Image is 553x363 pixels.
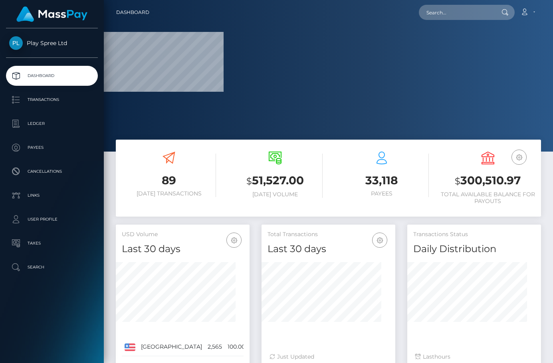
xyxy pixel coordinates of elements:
[6,39,98,47] span: Play Spree Ltd
[9,213,95,225] p: User Profile
[9,142,95,154] p: Payees
[228,173,322,189] h3: 51,527.00
[6,162,98,181] a: Cancellations
[441,191,535,205] h6: Total Available Balance for Payouts
[122,190,216,197] h6: [DATE] Transactions
[6,233,98,253] a: Taxes
[9,70,95,82] p: Dashboard
[413,231,535,239] h5: Transactions Status
[9,94,95,106] p: Transactions
[9,237,95,249] p: Taxes
[6,185,98,205] a: Links
[246,176,252,187] small: $
[122,231,244,239] h5: USD Volume
[122,173,216,188] h3: 89
[335,190,429,197] h6: Payees
[6,114,98,134] a: Ledger
[419,5,494,20] input: Search...
[6,138,98,158] a: Payees
[9,189,95,201] p: Links
[6,257,98,277] a: Search
[441,173,535,189] h3: 300,510.97
[6,209,98,229] a: User Profile
[122,242,244,256] h4: Last 30 days
[268,242,389,256] h4: Last 30 days
[6,90,98,110] a: Transactions
[9,36,23,50] img: Play Spree Ltd
[413,242,535,256] h4: Daily Distribution
[268,231,389,239] h5: Total Transactions
[138,338,205,356] td: [GEOGRAPHIC_DATA]
[116,4,149,21] a: Dashboard
[16,6,87,22] img: MassPay Logo
[335,173,429,188] h3: 33,118
[455,176,460,187] small: $
[9,261,95,273] p: Search
[205,338,225,356] td: 2,565
[270,353,387,361] div: Just Updated
[125,343,135,351] img: US.png
[415,353,533,361] div: Last hours
[228,191,322,198] h6: [DATE] Volume
[6,66,98,86] a: Dashboard
[9,166,95,178] p: Cancellations
[225,338,253,356] td: 100.00%
[9,118,95,130] p: Ledger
